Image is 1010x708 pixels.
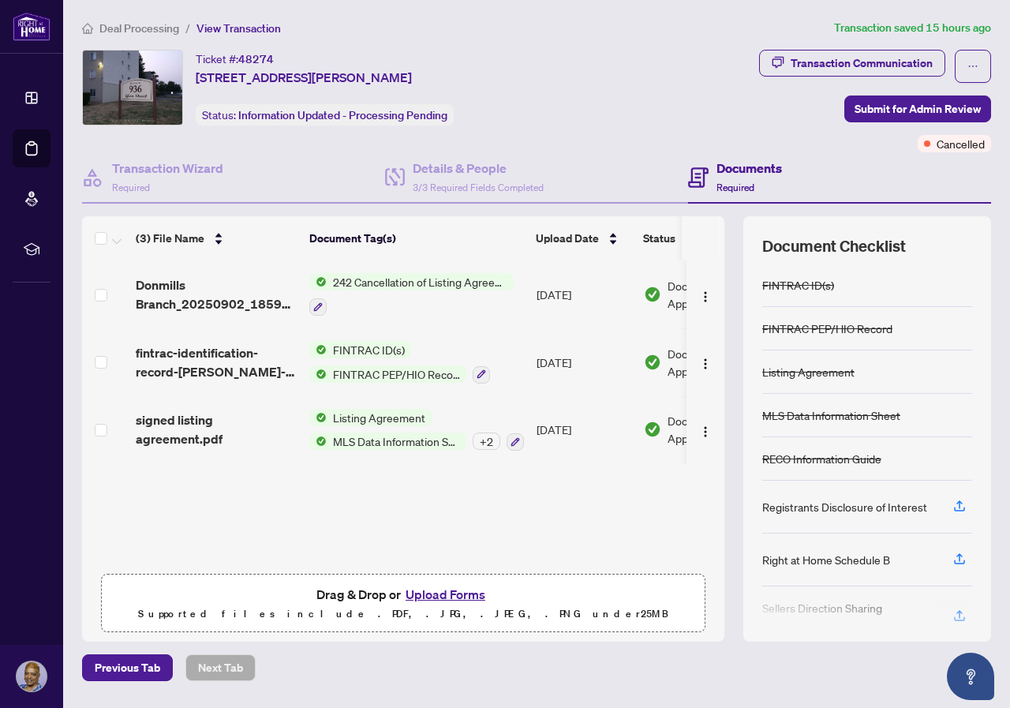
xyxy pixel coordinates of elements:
span: FINTRAC PEP/HIO Record [327,365,466,383]
button: Status IconListing AgreementStatus IconMLS Data Information Sheet+2 [309,409,524,451]
span: FINTRAC ID(s) [327,341,411,358]
img: Status Icon [309,273,327,290]
p: Supported files include .PDF, .JPG, .JPEG, .PNG under 25 MB [111,605,695,624]
span: Document Approved [668,412,765,447]
div: Listing Agreement [762,363,855,380]
span: Listing Agreement [327,409,432,426]
td: [DATE] [530,328,638,396]
span: Required [112,182,150,193]
span: Deal Processing [99,21,179,36]
span: Document Checklist [762,235,906,257]
span: Document Approved [668,345,765,380]
span: Drag & Drop or [316,584,490,605]
span: Donmills Branch_20250902_185901.pdf [136,275,297,313]
span: Submit for Admin Review [855,96,981,122]
div: MLS Data Information Sheet [762,406,900,424]
button: Logo [693,350,718,375]
img: logo [13,12,50,41]
span: Cancelled [937,135,985,152]
div: FINTRAC PEP/HIO Record [762,320,892,337]
div: Registrants Disclosure of Interest [762,498,927,515]
span: Required [716,182,754,193]
span: MLS Data Information Sheet [327,433,466,450]
img: Document Status [644,286,661,303]
span: 3/3 Required Fields Completed [413,182,544,193]
span: Previous Tab [95,655,160,680]
img: Status Icon [309,433,327,450]
img: Profile Icon [17,661,47,691]
span: signed listing agreement.pdf [136,410,297,448]
button: Transaction Communication [759,50,945,77]
th: Upload Date [529,216,637,260]
span: 242 Cancellation of Listing Agreement - Authority to Offer for Sale [327,273,514,290]
td: [DATE] [530,396,638,464]
div: Transaction Communication [791,51,933,76]
th: (3) File Name [129,216,303,260]
div: Ticket #: [196,50,274,68]
span: View Transaction [196,21,281,36]
th: Status [637,216,771,260]
span: Upload Date [536,230,599,247]
td: [DATE] [530,260,638,328]
span: Drag & Drop orUpload FormsSupported files include .PDF, .JPG, .JPEG, .PNG under25MB [102,575,705,633]
img: Status Icon [309,365,327,383]
span: Information Updated - Processing Pending [238,108,447,122]
button: Logo [693,417,718,442]
button: Status IconFINTRAC ID(s)Status IconFINTRAC PEP/HIO Record [309,341,490,384]
span: home [82,23,93,34]
h4: Transaction Wizard [112,159,223,178]
h4: Documents [716,159,782,178]
div: Status: [196,104,454,125]
span: 48274 [238,52,274,66]
img: IMG-E12333632_1.jpg [83,51,182,125]
span: [STREET_ADDRESS][PERSON_NAME] [196,68,412,87]
img: Status Icon [309,409,327,426]
article: Transaction saved 15 hours ago [834,19,991,37]
img: Logo [699,358,712,370]
button: Next Tab [185,654,256,681]
button: Logo [693,282,718,307]
span: (3) File Name [136,230,204,247]
div: RECO Information Guide [762,450,881,467]
span: Document Approved [668,277,765,312]
h4: Details & People [413,159,544,178]
span: fintrac-identification-record-[PERSON_NAME]-fapo-20250812-094335.pdf [136,343,297,381]
img: Status Icon [309,341,327,358]
th: Document Tag(s) [303,216,529,260]
button: Status Icon242 Cancellation of Listing Agreement - Authority to Offer for Sale [309,273,514,316]
img: Logo [699,425,712,438]
button: Submit for Admin Review [844,96,991,122]
img: Document Status [644,421,661,438]
img: Logo [699,290,712,303]
li: / [185,19,190,37]
img: Document Status [644,354,661,371]
button: Previous Tab [82,654,173,681]
span: ellipsis [967,61,978,72]
button: Open asap [947,653,994,700]
button: Upload Forms [401,584,490,605]
span: Status [643,230,675,247]
div: Right at Home Schedule B [762,551,890,568]
div: FINTRAC ID(s) [762,276,834,294]
div: + 2 [473,433,500,450]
